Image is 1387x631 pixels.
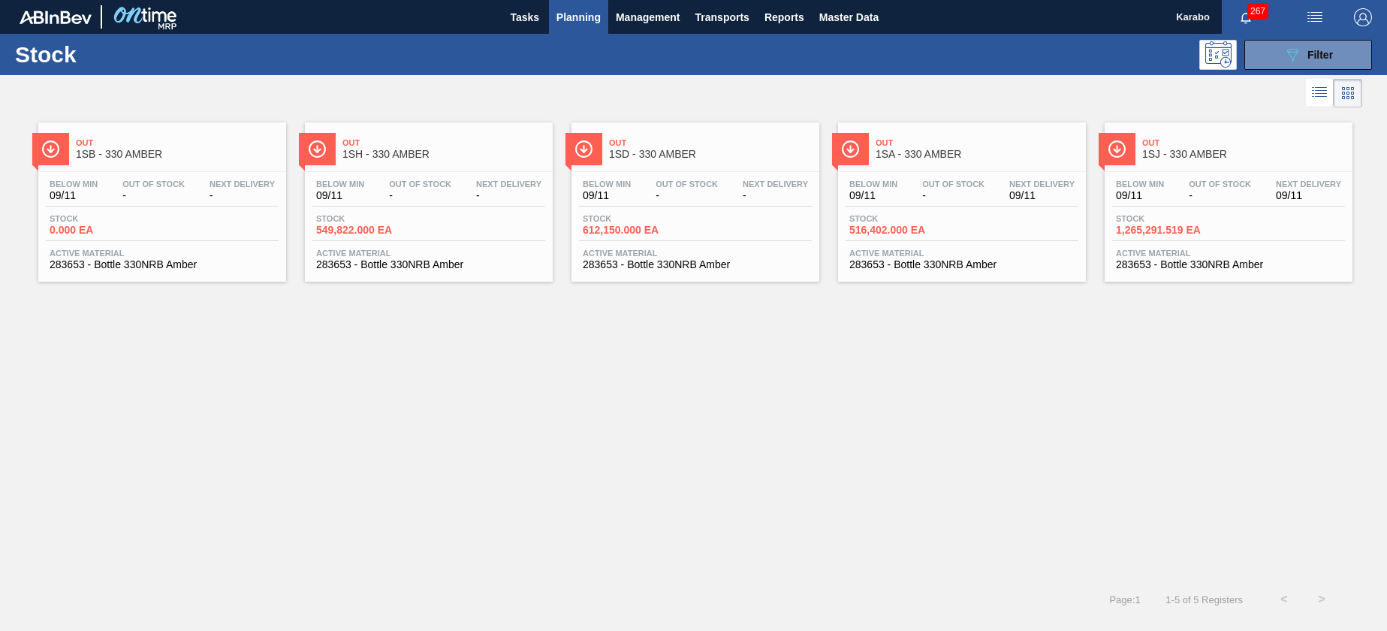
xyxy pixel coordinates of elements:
[1334,79,1362,107] div: Card Vision
[849,214,954,223] span: Stock
[1108,140,1126,159] img: Ícone
[583,259,808,270] span: 283653 - Bottle 330NRB Amber
[827,111,1093,282] a: ÍconeOut1SA - 330 AMBERBelow Min09/11Out Of Stock-Next Delivery09/11Stock516,402.000 EAActive Mat...
[1142,138,1345,147] span: Out
[1265,581,1303,618] button: <
[1116,190,1164,201] span: 09/11
[922,180,984,189] span: Out Of Stock
[1276,190,1341,201] span: 09/11
[583,249,808,258] span: Active Material
[342,149,545,160] span: 1SH - 330 AMBER
[50,249,275,258] span: Active Material
[50,225,155,236] span: 0.000 EA
[1142,149,1345,160] span: 1SJ - 330 AMBER
[764,8,804,26] span: Reports
[1116,249,1341,258] span: Active Material
[609,149,812,160] span: 1SD - 330 AMBER
[294,111,560,282] a: ÍconeOut1SH - 330 AMBERBelow Min09/11Out Of Stock-Next Delivery-Stock549,822.000 EAActive Materia...
[316,249,541,258] span: Active Material
[50,259,275,270] span: 283653 - Bottle 330NRB Amber
[41,140,60,159] img: Ícone
[316,225,421,236] span: 549,822.000 EA
[849,259,1075,270] span: 283653 - Bottle 330NRB Amber
[1116,259,1341,270] span: 283653 - Bottle 330NRB Amber
[849,180,897,189] span: Below Min
[76,149,279,160] span: 1SB - 330 AMBER
[876,149,1078,160] span: 1SA - 330 AMBER
[583,214,688,223] span: Stock
[389,190,451,201] span: -
[819,8,879,26] span: Master Data
[210,180,275,189] span: Next Delivery
[849,190,897,201] span: 09/11
[1116,180,1164,189] span: Below Min
[656,180,718,189] span: Out Of Stock
[389,180,451,189] span: Out Of Stock
[743,180,808,189] span: Next Delivery
[583,225,688,236] span: 612,150.000 EA
[583,190,631,201] span: 09/11
[1306,79,1334,107] div: List Vision
[316,214,421,223] span: Stock
[922,190,984,201] span: -
[20,11,92,24] img: TNhmsLtSVTkK8tSr43FrP2fwEKptu5GPRR3wAAAABJRU5ErkJggg==
[210,190,275,201] span: -
[841,140,860,159] img: Ícone
[849,225,954,236] span: 516,402.000 EA
[342,138,545,147] span: Out
[1306,8,1324,26] img: userActions
[50,180,98,189] span: Below Min
[1116,225,1221,236] span: 1,265,291.519 EA
[50,214,155,223] span: Stock
[743,190,808,201] span: -
[849,249,1075,258] span: Active Material
[1009,190,1075,201] span: 09/11
[1163,594,1243,605] span: 1 - 5 of 5 Registers
[76,138,279,147] span: Out
[1247,3,1268,20] span: 267
[1009,180,1075,189] span: Next Delivery
[1109,594,1140,605] span: Page : 1
[316,180,364,189] span: Below Min
[656,190,718,201] span: -
[1303,581,1340,618] button: >
[695,8,749,26] span: Transports
[1189,190,1251,201] span: -
[574,140,593,159] img: Ícone
[122,180,185,189] span: Out Of Stock
[1222,7,1270,28] button: Notifications
[583,180,631,189] span: Below Min
[1244,40,1372,70] button: Filter
[122,190,185,201] span: -
[508,8,541,26] span: Tasks
[1189,180,1251,189] span: Out Of Stock
[27,111,294,282] a: ÍconeOut1SB - 330 AMBERBelow Min09/11Out Of Stock-Next Delivery-Stock0.000 EAActive Material28365...
[876,138,1078,147] span: Out
[560,111,827,282] a: ÍconeOut1SD - 330 AMBERBelow Min09/11Out Of Stock-Next Delivery-Stock612,150.000 EAActive Materia...
[50,190,98,201] span: 09/11
[1276,180,1341,189] span: Next Delivery
[1093,111,1360,282] a: ÍconeOut1SJ - 330 AMBERBelow Min09/11Out Of Stock-Next Delivery09/11Stock1,265,291.519 EAActive M...
[316,259,541,270] span: 283653 - Bottle 330NRB Amber
[1354,8,1372,26] img: Logout
[1116,214,1221,223] span: Stock
[609,138,812,147] span: Out
[15,46,238,63] h1: Stock
[476,180,541,189] span: Next Delivery
[316,190,364,201] span: 09/11
[616,8,680,26] span: Management
[1307,49,1333,61] span: Filter
[556,8,601,26] span: Planning
[476,190,541,201] span: -
[1199,40,1237,70] div: Programming: no user selected
[308,140,327,159] img: Ícone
